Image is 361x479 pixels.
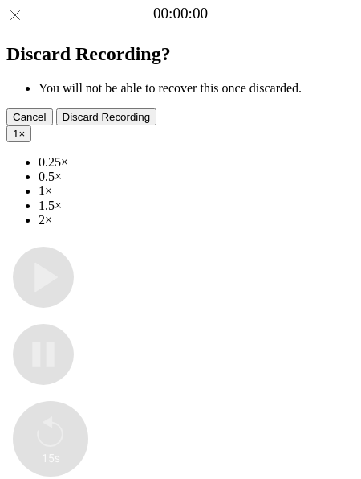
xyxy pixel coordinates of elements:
[153,5,208,23] a: 00:00:00
[39,155,355,170] li: 0.25×
[6,125,31,142] button: 1×
[6,43,355,65] h2: Discard Recording?
[39,213,355,227] li: 2×
[39,199,355,213] li: 1.5×
[39,184,355,199] li: 1×
[6,108,53,125] button: Cancel
[56,108,157,125] button: Discard Recording
[39,81,355,96] li: You will not be able to recover this once discarded.
[39,170,355,184] li: 0.5×
[13,128,18,140] span: 1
